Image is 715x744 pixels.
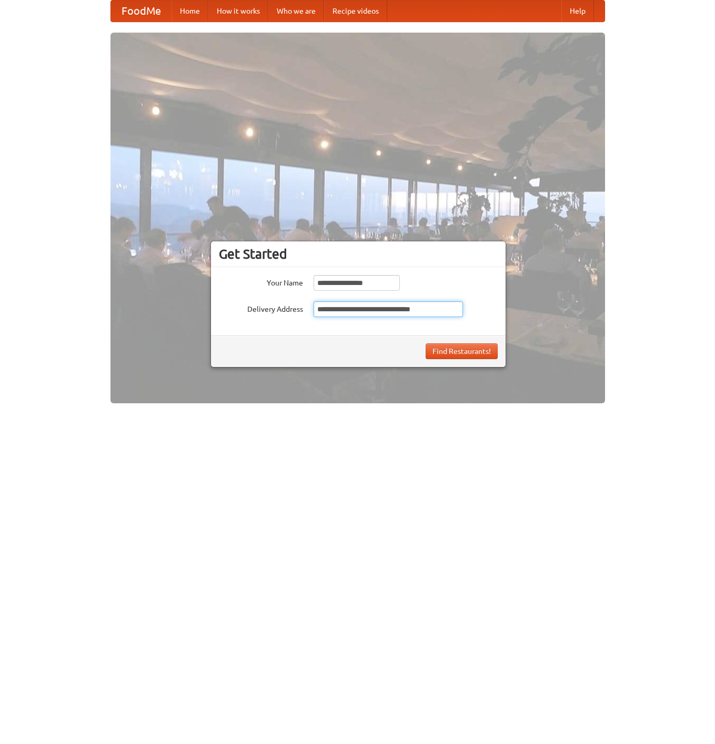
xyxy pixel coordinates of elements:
a: How it works [208,1,268,22]
label: Delivery Address [219,301,303,314]
a: Home [172,1,208,22]
label: Your Name [219,275,303,288]
a: Help [561,1,594,22]
a: Who we are [268,1,324,22]
a: FoodMe [111,1,172,22]
button: Find Restaurants! [426,343,498,359]
h3: Get Started [219,246,498,262]
a: Recipe videos [324,1,387,22]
